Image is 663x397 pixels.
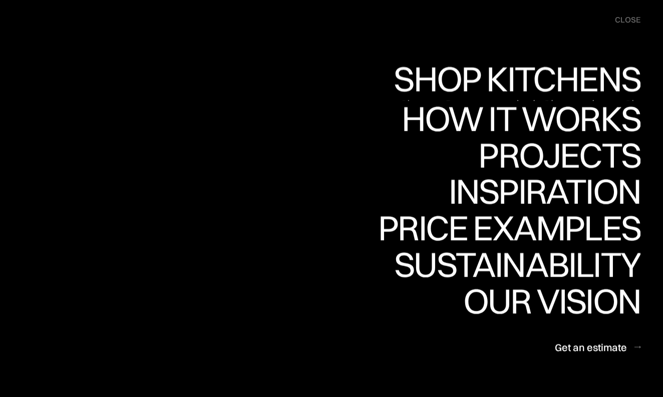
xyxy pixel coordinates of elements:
[389,64,640,101] a: Shop KitchensShop Kitchens
[399,136,640,171] div: How it works
[478,137,640,172] div: Projects
[435,174,640,211] a: InspirationInspiration
[378,211,640,246] div: Price examples
[478,172,640,208] div: Projects
[455,318,640,353] div: Our vision
[605,10,640,30] div: menu
[435,209,640,244] div: Inspiration
[389,96,640,131] div: Shop Kitchens
[455,283,640,318] div: Our vision
[399,101,640,136] div: How it works
[615,15,640,26] div: close
[378,211,640,247] a: Price examplesPrice examples
[555,335,640,359] a: Get an estimate
[386,247,640,283] a: SustainabilitySustainability
[555,340,627,354] div: Get an estimate
[386,247,640,282] div: Sustainability
[478,137,640,174] a: ProjectsProjects
[389,61,640,96] div: Shop Kitchens
[435,174,640,209] div: Inspiration
[455,283,640,320] a: Our visionOur vision
[399,101,640,137] a: How it worksHow it works
[378,246,640,281] div: Price examples
[386,282,640,317] div: Sustainability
